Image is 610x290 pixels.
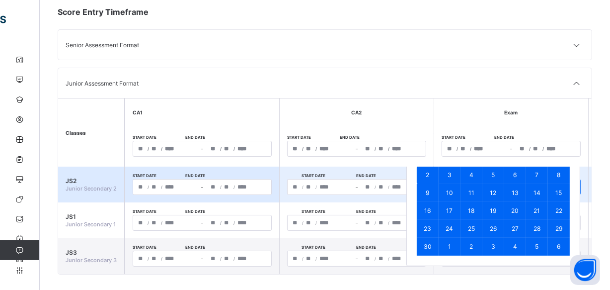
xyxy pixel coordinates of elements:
[446,225,453,232] abbr: June 24, 2025
[302,184,304,190] span: /
[133,109,143,115] span: CA1
[448,171,452,179] abbr: June 3, 2025
[512,225,519,232] abbr: June 27, 2025
[375,220,376,226] span: /
[185,173,238,178] span: End date
[201,184,203,190] span: –
[548,202,570,220] button: June 22, 2025
[571,40,583,50] i: arrow
[439,166,460,184] button: June 3, 2025
[340,173,392,178] span: End date
[58,68,592,275] div: Junior Assessment Format
[417,184,439,202] button: June 9, 2025
[356,184,358,190] span: –
[482,238,504,256] button: July 3, 2025
[66,185,117,192] span: Junior Secondary 2
[287,173,340,178] span: Start date
[439,220,460,238] button: June 24, 2025
[315,220,317,226] span: /
[526,220,548,238] button: June 28, 2025
[504,166,526,184] button: June 6, 2025
[490,189,496,196] abbr: June 12, 2025
[439,238,460,256] button: July 1, 2025
[185,245,238,250] span: End date
[482,184,504,202] button: June 12, 2025
[534,189,540,196] abbr: June 14, 2025
[148,184,149,190] span: /
[482,202,504,220] button: June 19, 2025
[417,238,439,256] button: June 30, 2025
[233,146,235,152] span: /
[220,220,222,226] span: /
[468,207,474,214] abbr: June 18, 2025
[457,146,458,152] span: /
[446,189,453,196] abbr: June 10, 2025
[161,256,162,262] span: /
[571,79,583,89] i: arrow
[58,7,149,17] span: Score Entry Timeframe
[526,238,548,256] button: July 5, 2025
[66,130,86,136] span: Classes
[526,184,548,202] button: June 14, 2025
[302,256,304,262] span: /
[469,243,473,250] abbr: July 2, 2025
[148,146,149,152] span: /
[494,135,547,140] span: End date
[417,166,439,184] button: June 2, 2025
[315,256,317,262] span: /
[424,225,431,232] abbr: June 23, 2025
[504,184,526,202] button: June 13, 2025
[505,109,518,115] span: Exam
[148,256,149,262] span: /
[490,225,497,232] abbr: June 26, 2025
[201,146,203,152] span: –
[302,146,304,152] span: /
[375,184,376,190] span: /
[468,189,474,196] abbr: June 11, 2025
[302,220,304,226] span: /
[287,245,340,250] span: Start date
[66,221,116,228] span: Junior Secondary 1
[66,257,117,264] span: Junior Secondary 3
[287,209,340,214] span: Start date
[388,146,389,152] span: /
[356,256,358,262] span: –
[448,243,451,250] abbr: July 1, 2025
[287,135,340,140] span: Start date
[233,256,235,262] span: /
[504,202,526,220] button: June 20, 2025
[356,220,358,226] span: –
[315,146,317,152] span: /
[555,189,562,196] abbr: June 15, 2025
[570,255,600,285] button: Open asap
[233,220,235,226] span: /
[388,256,389,262] span: /
[446,207,453,214] abbr: June 17, 2025
[417,202,439,220] button: June 16, 2025
[220,256,222,262] span: /
[513,171,517,179] abbr: June 6, 2025
[460,238,482,256] button: July 2, 2025
[340,245,392,250] span: End date
[220,146,222,152] span: /
[66,213,117,220] span: JS1
[439,202,460,220] button: June 17, 2025
[424,207,431,214] abbr: June 16, 2025
[504,238,526,256] button: July 4, 2025
[201,220,203,226] span: –
[460,166,482,184] button: June 4, 2025
[133,209,185,214] span: Start date
[424,243,432,250] abbr: June 30, 2025
[340,135,392,140] span: End date
[548,166,570,184] button: June 8, 2025
[375,146,376,152] span: /
[417,220,439,238] button: June 23, 2025
[426,171,429,179] abbr: June 2, 2025
[66,249,117,256] span: JS3
[161,220,162,226] span: /
[548,184,570,202] button: June 15, 2025
[340,209,392,214] span: End date
[468,225,475,232] abbr: June 25, 2025
[534,225,540,232] abbr: June 28, 2025
[185,209,238,214] span: End date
